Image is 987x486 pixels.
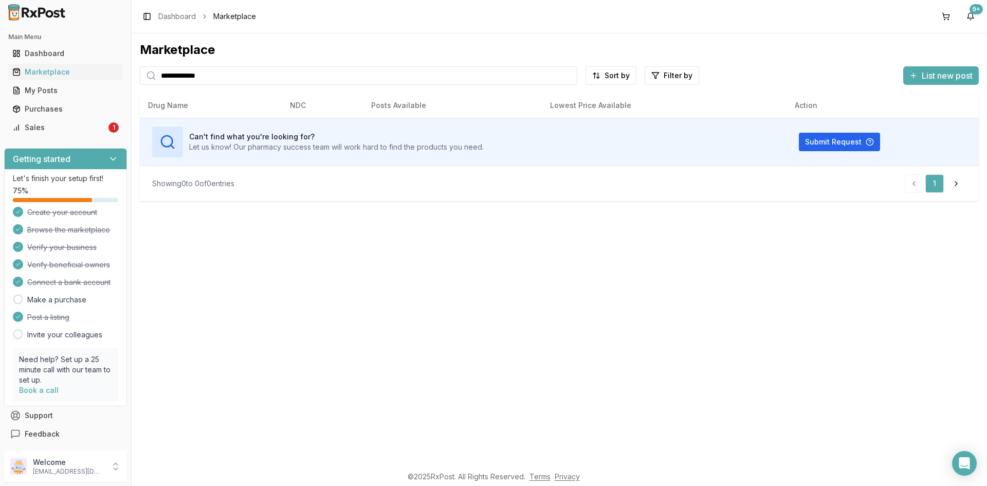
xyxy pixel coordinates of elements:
[8,63,123,81] a: Marketplace
[140,42,979,58] div: Marketplace
[4,406,127,425] button: Support
[363,93,542,118] th: Posts Available
[27,207,97,218] span: Create your account
[946,174,966,193] a: Go to next page
[952,451,977,476] div: Open Intercom Messenger
[586,66,636,85] button: Sort by
[12,104,119,114] div: Purchases
[189,142,484,152] p: Let us know! Our pharmacy success team will work hard to find the products you need.
[799,133,880,151] button: Submit Request
[645,66,699,85] button: Filter by
[4,101,127,117] button: Purchases
[13,186,28,196] span: 75 %
[905,174,966,193] nav: pagination
[664,70,692,81] span: Filter by
[12,122,106,133] div: Sales
[922,69,973,82] span: List new post
[213,11,256,22] span: Marketplace
[970,4,983,14] div: 9+
[529,472,551,481] a: Terms
[13,153,70,165] h3: Getting started
[27,295,86,305] a: Make a purchase
[189,132,484,142] h3: Can't find what you're looking for?
[12,48,119,59] div: Dashboard
[27,277,111,287] span: Connect a bank account
[4,45,127,62] button: Dashboard
[8,33,123,41] h2: Main Menu
[158,11,256,22] nav: breadcrumb
[8,81,123,100] a: My Posts
[8,118,123,137] a: Sales1
[13,173,118,184] p: Let's finish your setup first!
[962,8,979,25] button: 9+
[787,93,979,118] th: Action
[903,71,979,82] a: List new post
[4,425,127,443] button: Feedback
[282,93,363,118] th: NDC
[8,100,123,118] a: Purchases
[903,66,979,85] button: List new post
[8,44,123,63] a: Dashboard
[33,467,104,476] p: [EMAIL_ADDRESS][DOMAIN_NAME]
[158,11,196,22] a: Dashboard
[108,122,119,133] div: 1
[555,472,580,481] a: Privacy
[140,93,282,118] th: Drug Name
[27,330,102,340] a: Invite your colleagues
[27,242,97,253] span: Verify your business
[19,354,112,385] p: Need help? Set up a 25 minute call with our team to set up.
[542,93,787,118] th: Lowest Price Available
[152,178,234,189] div: Showing 0 to 0 of 0 entries
[27,225,110,235] span: Browse the marketplace
[605,70,630,81] span: Sort by
[27,312,69,322] span: Post a listing
[4,119,127,136] button: Sales1
[12,85,119,96] div: My Posts
[12,67,119,77] div: Marketplace
[4,64,127,80] button: Marketplace
[27,260,110,270] span: Verify beneficial owners
[33,457,104,467] p: Welcome
[4,82,127,99] button: My Posts
[925,174,944,193] a: 1
[4,4,70,21] img: RxPost Logo
[25,429,60,439] span: Feedback
[10,458,27,475] img: User avatar
[19,386,59,394] a: Book a call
